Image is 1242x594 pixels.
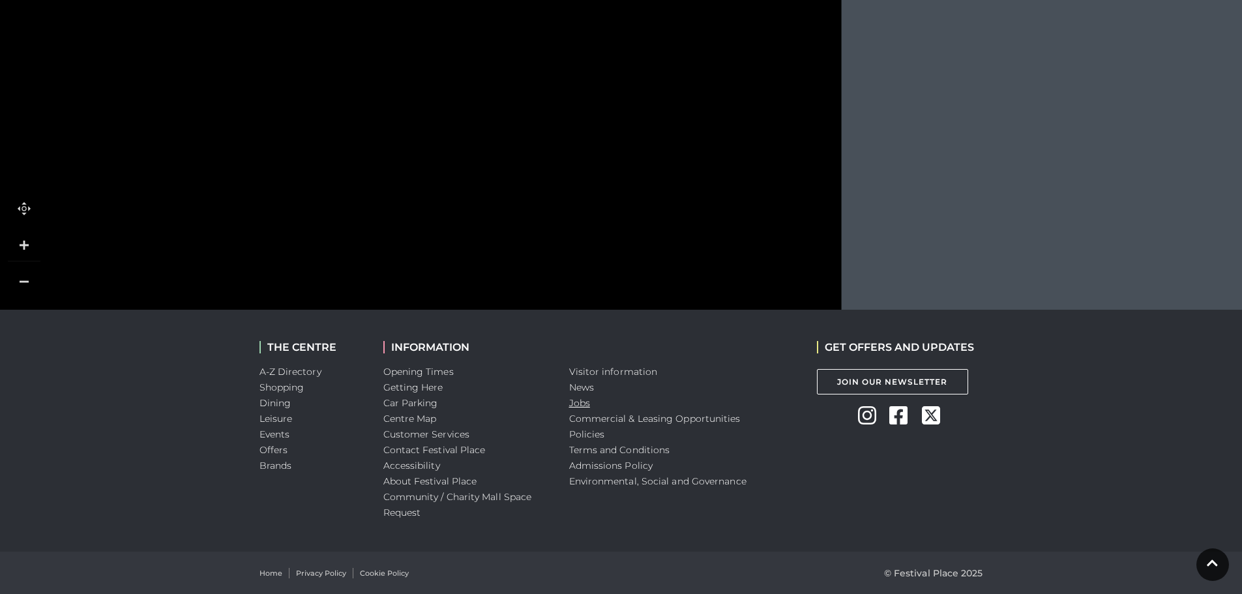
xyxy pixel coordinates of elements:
[296,568,346,579] a: Privacy Policy
[383,491,532,518] a: Community / Charity Mall Space Request
[259,341,364,353] h2: THE CENTRE
[259,460,292,471] a: Brands
[383,444,486,456] a: Contact Festival Place
[259,444,288,456] a: Offers
[884,565,983,581] p: © Festival Place 2025
[569,428,605,440] a: Policies
[383,341,550,353] h2: INFORMATION
[259,397,291,409] a: Dining
[383,366,454,378] a: Opening Times
[259,381,304,393] a: Shopping
[817,341,974,353] h2: GET OFFERS AND UPDATES
[259,366,321,378] a: A-Z Directory
[259,413,293,424] a: Leisure
[383,460,440,471] a: Accessibility
[259,568,282,579] a: Home
[383,381,443,393] a: Getting Here
[817,369,968,394] a: Join Our Newsletter
[569,460,653,471] a: Admissions Policy
[360,568,409,579] a: Cookie Policy
[383,413,437,424] a: Centre Map
[569,475,747,487] a: Environmental, Social and Governance
[569,413,741,424] a: Commercial & Leasing Opportunities
[569,366,658,378] a: Visitor information
[383,475,477,487] a: About Festival Place
[569,381,594,393] a: News
[569,397,590,409] a: Jobs
[569,444,670,456] a: Terms and Conditions
[383,428,470,440] a: Customer Services
[383,397,438,409] a: Car Parking
[259,428,290,440] a: Events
